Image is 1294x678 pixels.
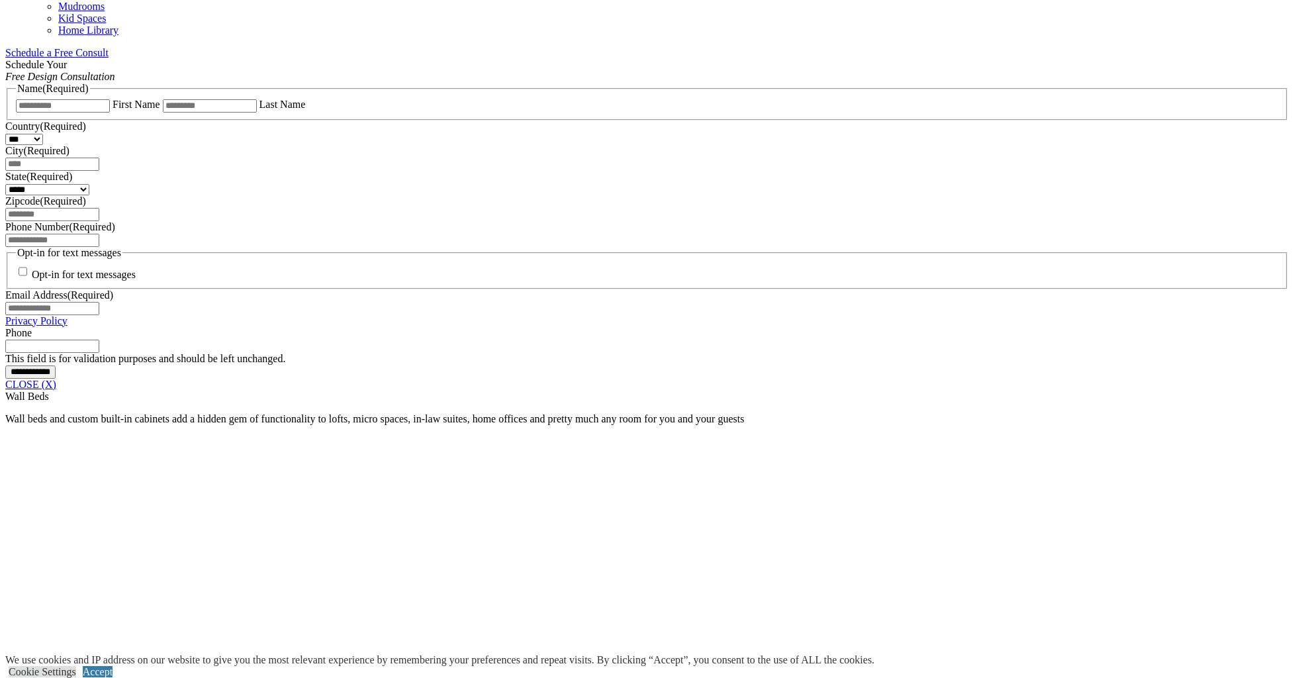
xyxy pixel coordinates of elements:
span: Wall Beds [5,391,49,402]
label: State [5,171,72,182]
a: Accept [83,666,113,677]
a: Kid Spaces [58,13,106,24]
div: We use cookies and IP address on our website to give you the most relevant experience by remember... [5,654,874,666]
a: Home Library [58,24,118,36]
div: This field is for validation purposes and should be left unchanged. [5,353,1289,365]
a: Privacy Policy [5,315,68,326]
a: Schedule a Free Consult (opens a dropdown menu) [5,47,109,58]
label: Phone Number [5,221,115,232]
label: Last Name [259,99,306,110]
a: Cookie Settings [9,666,76,677]
span: (Required) [68,289,113,301]
label: Email Address [5,289,113,301]
label: Phone [5,327,32,338]
span: (Required) [26,171,72,182]
label: Opt-in for text messages [32,269,136,281]
span: (Required) [40,121,85,132]
label: City [5,145,69,156]
p: Wall beds and custom built-in cabinets add a hidden gem of functionality to lofts, micro spaces, ... [5,413,1289,425]
legend: Opt-in for text messages [16,247,122,259]
em: Free Design Consultation [5,71,115,82]
span: (Required) [69,221,115,232]
span: (Required) [40,195,85,207]
label: Country [5,121,86,132]
span: Schedule Your [5,59,115,82]
a: CLOSE (X) [5,379,56,390]
span: (Required) [24,145,69,156]
a: Mudrooms [58,1,105,12]
label: Zipcode [5,195,86,207]
span: (Required) [42,83,88,94]
label: First Name [113,99,160,110]
legend: Name [16,83,90,95]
